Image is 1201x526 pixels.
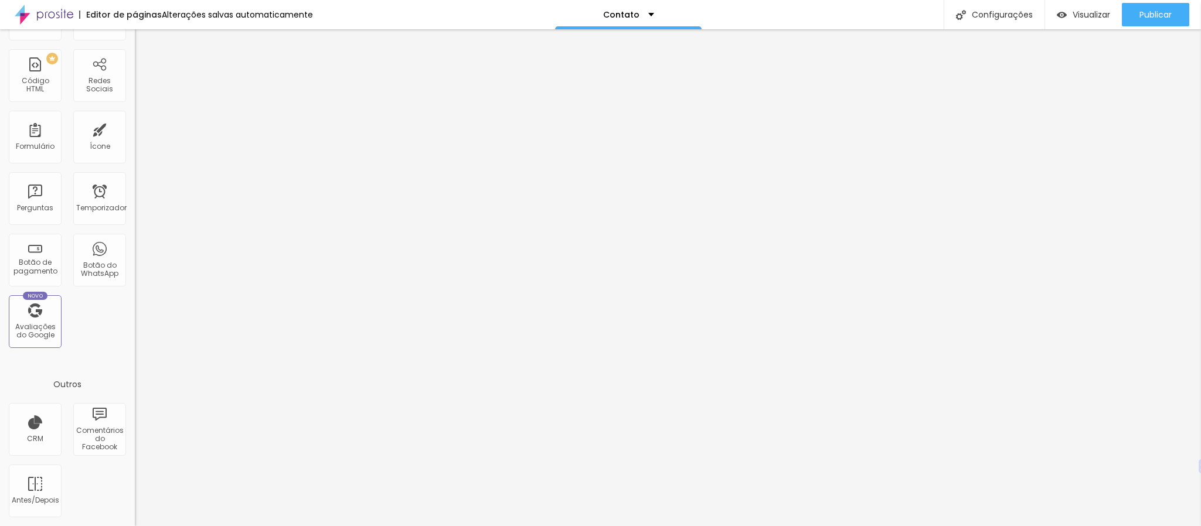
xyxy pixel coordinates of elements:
font: Ícone [90,141,110,151]
font: Redes Sociais [86,76,113,94]
font: CRM [27,433,43,443]
img: Ícone [956,10,966,20]
font: Configurações [972,9,1033,21]
font: Perguntas [17,203,53,213]
font: Código HTML [22,76,49,94]
font: Outros [53,378,81,390]
img: view-1.svg [1057,10,1067,20]
font: Visualizar [1073,9,1110,21]
font: Botão do WhatsApp [81,260,118,278]
font: Editor de páginas [86,9,162,21]
font: Alterações salvas automaticamente [162,9,313,21]
font: Novo [28,292,43,299]
font: Contato [603,9,639,21]
font: Antes/Depois [12,495,59,505]
button: Visualizar [1045,3,1122,26]
font: Botão de pagamento [13,257,57,275]
font: Formulário [16,141,55,151]
iframe: Editor [135,29,1201,526]
font: Temporizador [76,203,127,213]
font: Publicar [1139,9,1172,21]
button: Publicar [1122,3,1189,26]
font: Avaliações do Google [15,322,56,340]
font: Comentários do Facebook [76,425,124,452]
